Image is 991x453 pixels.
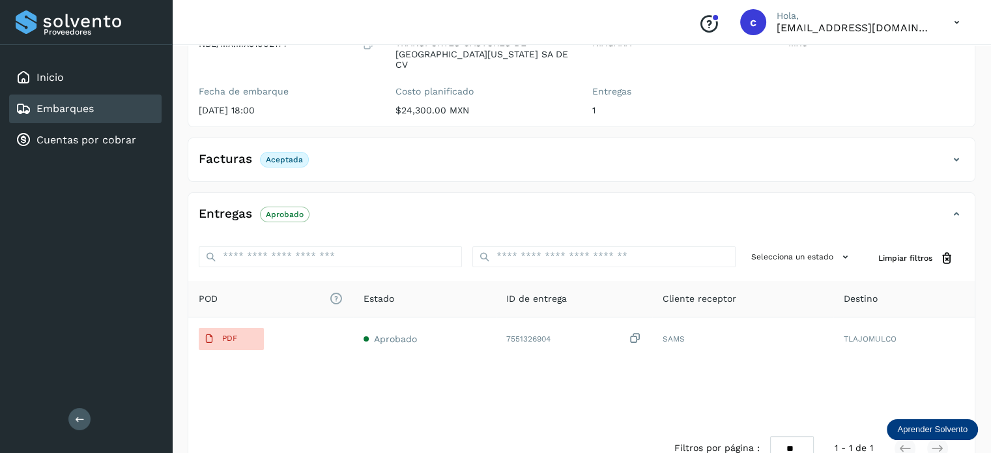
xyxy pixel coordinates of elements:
a: Inicio [36,71,64,83]
p: Proveedores [44,27,156,37]
button: PDF [199,328,264,350]
label: Fecha de embarque [199,86,375,97]
h4: Facturas [199,152,252,167]
p: 1 [592,105,768,116]
button: Limpiar filtros [868,246,964,270]
div: FacturasAceptada [188,149,975,181]
p: Hola, [777,10,933,22]
h4: Entregas [199,207,252,222]
p: PDF [222,334,237,343]
div: Embarques [9,95,162,123]
span: Cliente receptor [663,292,736,306]
p: cuentasespeciales8_met@castores.com.mx [777,22,933,34]
p: Aprobado [266,210,304,219]
p: Aprender Solvento [897,424,968,435]
div: Inicio [9,63,162,92]
p: $24,300.00 MXN [395,105,571,116]
div: Aprender Solvento [887,419,978,440]
span: ID de entrega [506,292,567,306]
label: Entregas [592,86,768,97]
span: Estado [364,292,394,306]
p: [DATE] 18:00 [199,105,375,116]
a: Cuentas por cobrar [36,134,136,146]
div: 7551326904 [506,332,642,345]
button: Selecciona un estado [746,246,857,268]
span: Destino [844,292,878,306]
div: EntregasAprobado [188,203,975,236]
td: TLAJOMULCO [833,317,975,360]
a: Embarques [36,102,94,115]
p: Aceptada [266,155,303,164]
div: Cuentas por cobrar [9,126,162,154]
span: Limpiar filtros [878,252,932,264]
span: Aprobado [374,334,417,344]
span: POD [199,292,343,306]
label: Costo planificado [395,86,571,97]
p: TRANSPORTES CASTORES DE [GEOGRAPHIC_DATA][US_STATE] SA DE CV [395,38,571,70]
td: SAMS [652,317,833,360]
